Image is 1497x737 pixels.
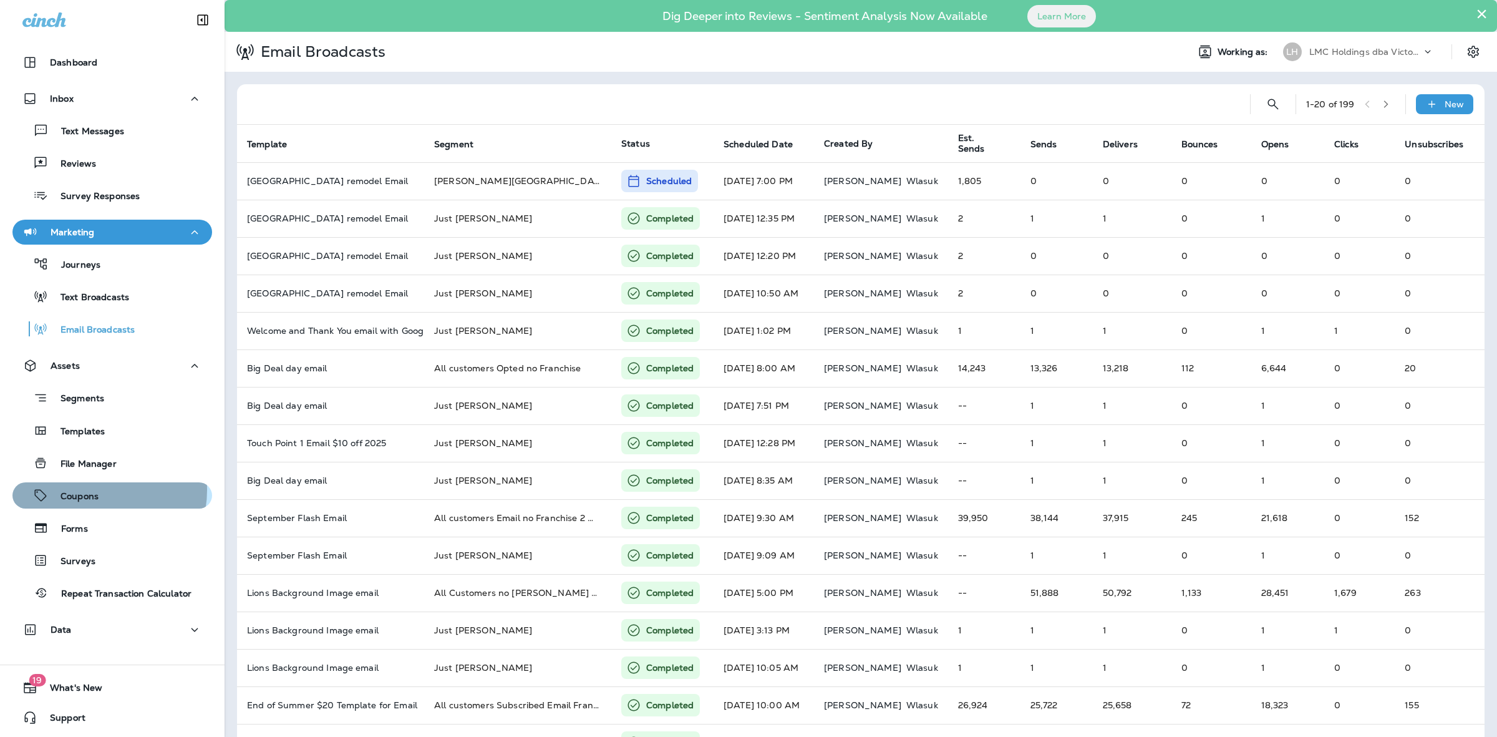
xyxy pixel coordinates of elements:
td: 20 [1395,349,1485,387]
td: 72 [1171,686,1251,724]
span: Support [37,713,85,728]
p: Assets [51,361,80,371]
td: 0 [1395,237,1485,275]
td: [DATE] 10:05 AM [714,649,814,686]
p: Wlasuk [906,363,938,373]
span: 0 [1334,550,1340,561]
span: Just Rob [434,625,533,636]
p: [PERSON_NAME] [824,251,901,261]
p: Completed [646,474,694,487]
button: Segments [12,384,212,411]
p: File Manager [48,459,117,471]
p: Reviews [48,159,96,170]
p: Templates [48,426,105,438]
p: [PERSON_NAME] [824,438,901,448]
span: Delivers [1103,139,1154,150]
p: Completed [646,549,694,562]
td: 0 [1020,162,1093,200]
td: [DATE] 12:28 PM [714,424,814,462]
td: 0 [1395,424,1485,462]
p: Text Messages [49,126,124,138]
span: Clicks [1334,139,1359,150]
td: 1 [1093,649,1171,686]
td: 25,658 [1093,686,1171,724]
p: Wlasuk [906,550,938,560]
p: Completed [646,325,694,337]
td: 0 [1171,649,1251,686]
span: 0 [1261,288,1267,299]
span: Open rate:100% (Opens/Sends) [1261,625,1265,636]
span: Open rate:100% (Opens/Sends) [1261,213,1265,224]
button: Text Messages [12,117,212,144]
p: LMC Holdings dba Victory Lane Quick Oil Change [1309,47,1422,57]
span: Open rate:57% (Opens/Sends) [1261,512,1288,524]
td: 0 [1093,162,1171,200]
td: 1 [1020,462,1093,499]
td: 1 [1093,200,1171,237]
button: Settings [1462,41,1485,63]
span: 0 [1334,662,1340,673]
p: Wlasuk [906,176,938,186]
p: Wlasuk [906,588,938,598]
button: Search Email Broadcasts [1261,92,1286,117]
span: All customers Subscribed Email Franchise visit 2 month [434,700,674,711]
span: Template [247,139,303,150]
p: September Flash Email [247,550,414,560]
p: Email Broadcasts [48,325,135,336]
p: Completed [646,699,694,711]
p: Completed [646,512,694,524]
span: Delivers [1103,139,1138,150]
button: Assets [12,353,212,378]
p: Lions Background Image email [247,663,414,673]
p: Marketing [51,227,94,237]
td: 0 [1171,312,1251,349]
span: Click rate:6% (Clicks/Opens) [1334,587,1357,598]
p: Scheduled [646,175,692,187]
td: 1 [1020,424,1093,462]
button: File Manager [12,450,212,476]
span: Open rate:100% (Opens/Sends) [1261,550,1265,561]
p: Wlasuk [906,476,938,486]
span: 0 [1334,512,1340,524]
td: 1 [1020,387,1093,424]
span: Template [247,139,287,150]
p: North Campus remodel Email [247,176,414,186]
p: [PERSON_NAME] [824,401,901,411]
span: Segment [434,139,490,150]
p: Touch Point 1 Email $10 off 2025 [247,438,414,448]
span: Est. Sends [958,133,1015,154]
td: -- [948,574,1020,612]
span: Sends [1030,139,1057,150]
span: Open rate:100% (Opens/Sends) [1261,325,1265,336]
p: Completed [646,624,694,637]
p: End of Summer $20 Template for Email [247,700,414,710]
td: 1,805 [948,162,1020,200]
td: 0 [1171,462,1251,499]
button: Reviews [12,150,212,176]
span: Open rate:100% (Opens/Sends) [1261,662,1265,673]
td: [DATE] 3:13 PM [714,612,814,649]
p: Wlasuk [906,326,938,336]
p: Email Broadcasts [256,42,385,61]
button: Collapse Sidebar [185,7,220,32]
p: Text Broadcasts [48,292,129,304]
span: Just Rob [434,437,533,449]
p: [PERSON_NAME] [824,663,901,673]
p: [PERSON_NAME] [824,363,901,373]
td: 152 [1395,499,1485,537]
button: Marketing [12,220,212,245]
p: [PERSON_NAME] [824,625,901,635]
p: Forms [49,524,88,535]
td: 0 [1395,612,1485,649]
td: 245 [1171,499,1251,537]
span: Opens [1261,139,1306,150]
td: 0 [1171,237,1251,275]
button: Data [12,617,212,642]
span: 0 [1261,175,1267,187]
td: [DATE] 8:35 AM [714,462,814,499]
span: Just Rob [434,288,533,299]
td: 0 [1395,312,1485,349]
button: Close [1476,4,1488,24]
td: [DATE] 8:00 AM [714,349,814,387]
div: 1 - 20 of 199 [1306,99,1355,109]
